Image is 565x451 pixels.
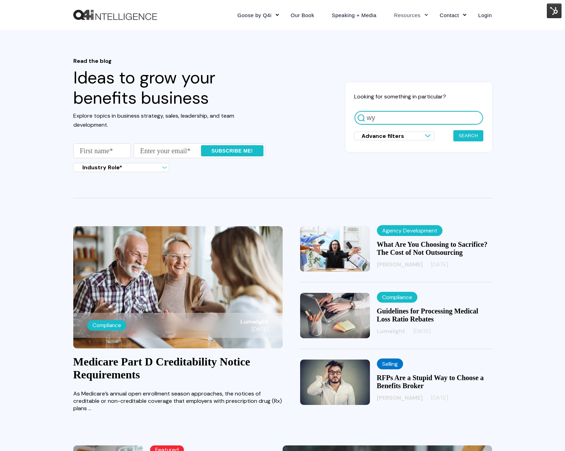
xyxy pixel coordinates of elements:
span: Lumelight [377,327,405,335]
label: Compliance [377,292,417,303]
span: [DATE] [431,394,448,401]
input: First name* [73,143,131,158]
span: [PERSON_NAME] [377,261,423,268]
input: Enter your email* [134,143,265,158]
span: [DATE] [240,325,269,333]
p: As Medicare’s annual open enrollment season approaches, the notices of creditable or non-creditab... [73,390,283,412]
label: Selling [377,358,403,369]
span: Explore topics in business strategy, sales, leadership, and team development. [73,112,234,128]
img: Q4intelligence, LLC logo [73,10,157,20]
img: HubSpot Tools Menu Toggle [547,3,562,18]
span: [DATE] [414,327,431,335]
img: What Are You Choosing to Sacrifice? The Cost of Not Outsourcing [300,226,370,272]
span: Read the blog [73,58,265,64]
a: Medicare Part D Creditability Notice Requirements Compliance Lumelight [DATE] [73,226,283,348]
label: Compliance [87,320,126,331]
span: [PERSON_NAME] [377,394,423,401]
label: Agency Development [377,225,443,236]
a: RFPs Are a Stupid Way to Choose a Benefits Broker [377,374,484,390]
span: [DATE] [431,261,448,268]
h2: Looking for something in particular? [354,93,483,100]
a: Medicare Part D Creditability Notice Requirements [73,355,250,381]
img: Guidelines for Processing Medical Loss Ratio Rebates [300,293,370,338]
a: Guidelines for Processing Medical Loss Ratio Rebates [377,307,478,323]
input: Subscribe me! [201,145,263,156]
input: Search for articles [354,111,483,125]
img: RFPs Are a Stupid Way to Choose a Benefits Broker [300,360,370,405]
span: Lumelight [240,318,269,325]
a: What Are You Choosing to Sacrifice? The Cost of Not Outsourcing [377,241,488,256]
span: Advance filters [362,132,404,140]
a: Back to Home [73,10,157,20]
button: Search [453,130,483,141]
h1: Ideas to grow your benefits business [73,58,265,108]
img: Medicare Part D Creditability Notice Requirements [73,226,283,348]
